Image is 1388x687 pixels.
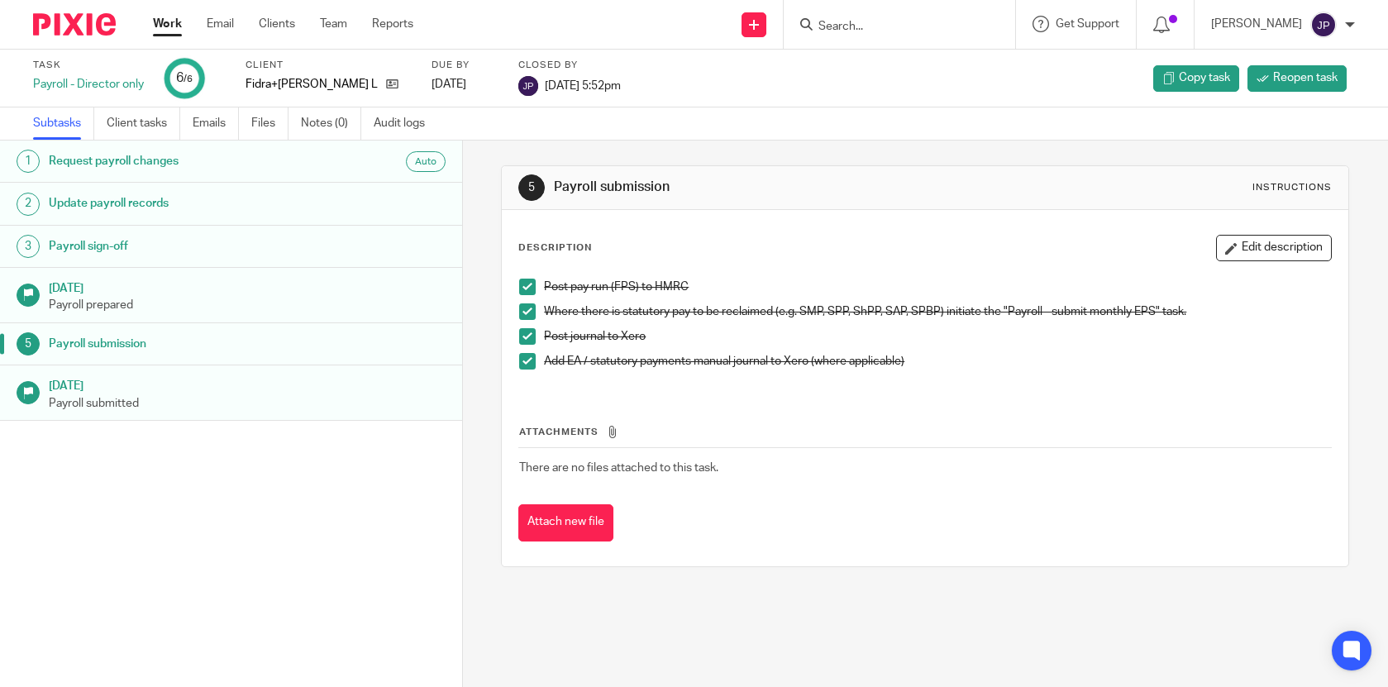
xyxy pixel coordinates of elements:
[518,76,538,96] img: svg%3E
[518,59,621,72] label: Closed by
[49,395,446,412] p: Payroll submitted
[320,16,347,32] a: Team
[544,279,1331,295] p: Post pay run (FPS) to HMRC
[301,107,361,140] a: Notes (0)
[184,74,193,83] small: /6
[17,150,40,173] div: 1
[817,20,966,35] input: Search
[554,179,961,196] h1: Payroll submission
[545,79,621,91] span: [DATE] 5:52pm
[432,76,498,93] div: [DATE]
[49,297,446,313] p: Payroll prepared
[33,13,116,36] img: Pixie
[33,59,144,72] label: Task
[1179,69,1230,86] span: Copy task
[544,353,1331,370] p: Add EA / statutory payments manual journal to Xero (where applicable)
[406,151,446,172] div: Auto
[518,241,592,255] p: Description
[49,332,313,356] h1: Payroll submission
[518,174,545,201] div: 5
[49,276,446,297] h1: [DATE]
[176,69,193,88] div: 6
[107,107,180,140] a: Client tasks
[544,303,1331,320] p: Where there is statutory pay to be reclaimed (e.g. SMP, SPP, ShPP, SAP, SPBP) initiate the "Payro...
[33,107,94,140] a: Subtasks
[432,59,498,72] label: Due by
[49,234,313,259] h1: Payroll sign-off
[374,107,437,140] a: Audit logs
[49,149,313,174] h1: Request payroll changes
[544,328,1331,345] p: Post journal to Xero
[49,191,313,216] h1: Update payroll records
[1273,69,1338,86] span: Reopen task
[1153,65,1239,92] a: Copy task
[1211,16,1302,32] p: [PERSON_NAME]
[1247,65,1347,92] a: Reopen task
[17,235,40,258] div: 3
[193,107,239,140] a: Emails
[1252,181,1332,194] div: Instructions
[519,427,599,437] span: Attachments
[372,16,413,32] a: Reports
[1216,235,1332,261] button: Edit description
[246,76,378,93] p: Fidra+[PERSON_NAME] Ltd
[518,504,613,541] button: Attach new file
[207,16,234,32] a: Email
[251,107,289,140] a: Files
[1056,18,1119,30] span: Get Support
[49,374,446,394] h1: [DATE]
[259,16,295,32] a: Clients
[153,16,182,32] a: Work
[17,193,40,216] div: 2
[246,59,411,72] label: Client
[1310,12,1337,38] img: svg%3E
[33,76,144,93] div: Payroll - Director only
[17,332,40,355] div: 5
[519,462,718,474] span: There are no files attached to this task.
